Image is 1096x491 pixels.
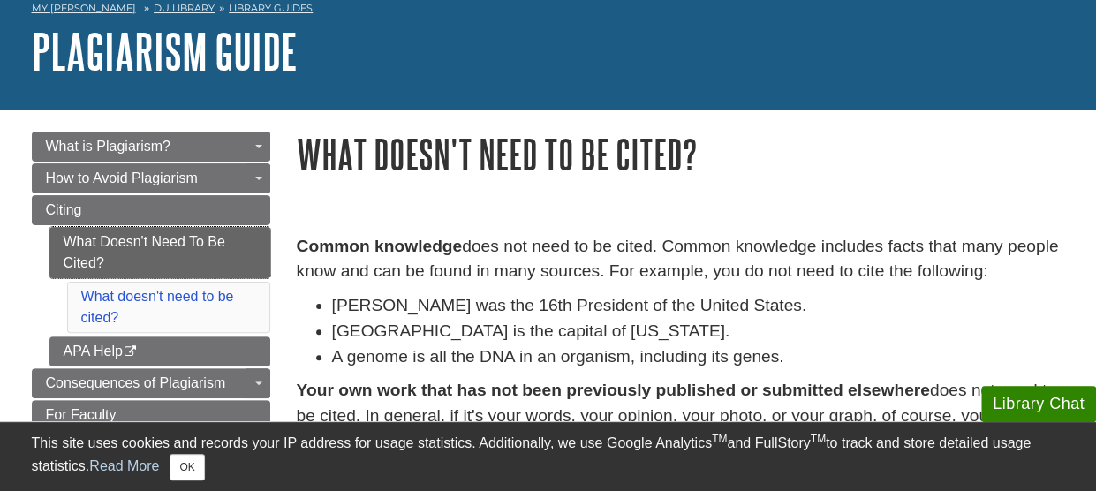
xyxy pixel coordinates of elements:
[154,2,215,14] a: DU Library
[46,202,82,217] span: Citing
[32,132,270,162] a: What is Plagiarism?
[32,368,270,398] a: Consequences of Plagiarism
[170,454,204,480] button: Close
[332,344,1065,370] li: A genome is all the DNA in an organism, including its genes.
[297,378,1065,454] p: does not need to be cited. In general, if it's your words, your opinion, your photo, or your grap...
[297,381,930,399] strong: Your own work that has not been previously published or submitted elsewhere
[297,237,463,255] strong: Common knowledge
[981,386,1096,422] button: Library Chat
[32,195,270,225] a: Citing
[49,227,270,278] a: What Doesn't Need To Be Cited?
[89,458,159,473] a: Read More
[46,375,226,390] span: Consequences of Plagiarism
[32,400,270,430] a: For Faculty
[46,170,198,185] span: How to Avoid Plagiarism
[297,234,1065,285] p: does not need to be cited. Common knowledge includes facts that many people know and can be found...
[32,24,298,79] a: Plagiarism Guide
[332,319,1065,344] li: [GEOGRAPHIC_DATA] is the capital of [US_STATE].
[332,293,1065,319] li: [PERSON_NAME] was the 16th President of the United States.
[32,163,270,193] a: How to Avoid Plagiarism
[46,407,117,422] span: For Faculty
[297,132,1065,177] h1: What Doesn't Need To Be Cited?
[712,433,727,445] sup: TM
[32,1,136,16] a: My [PERSON_NAME]
[229,2,313,14] a: Library Guides
[32,132,270,430] div: Guide Page Menu
[123,346,138,358] i: This link opens in a new window
[32,433,1065,480] div: This site uses cookies and records your IP address for usage statistics. Additionally, we use Goo...
[46,139,170,154] span: What is Plagiarism?
[811,433,826,445] sup: TM
[81,289,234,325] a: What doesn't need to be cited?
[49,336,270,366] a: APA Help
